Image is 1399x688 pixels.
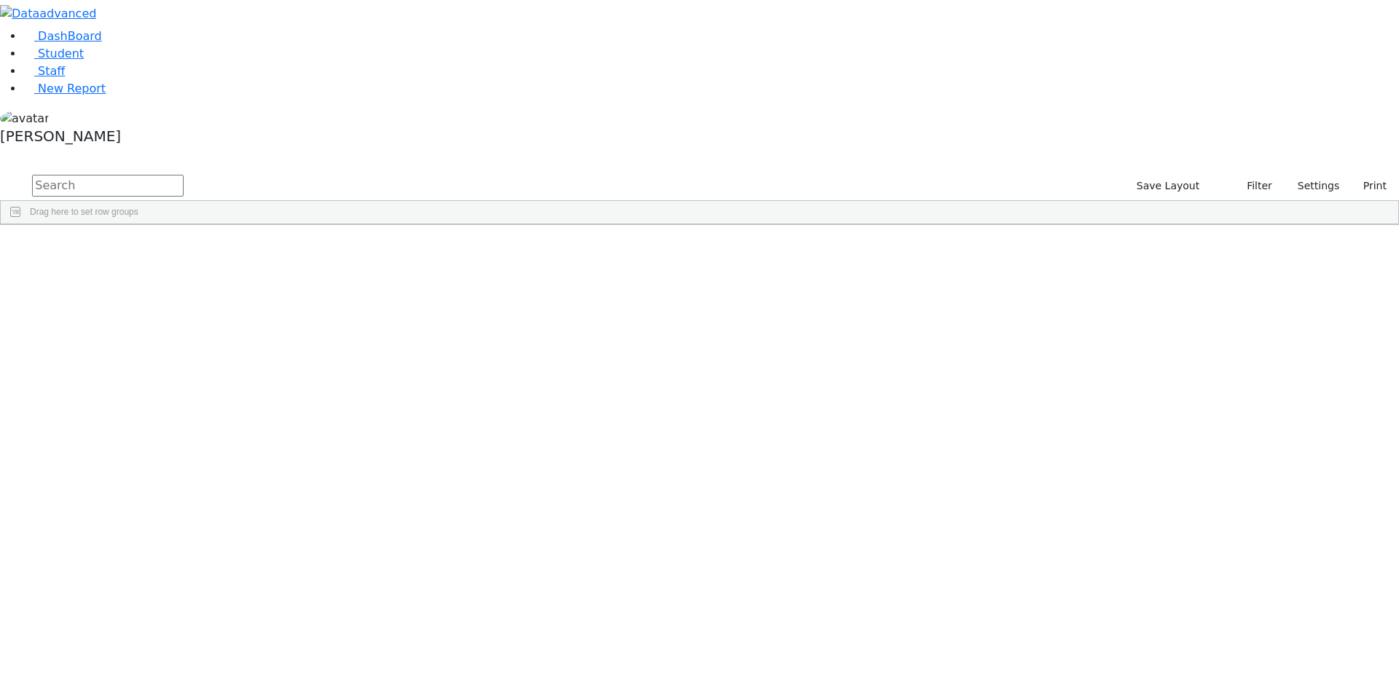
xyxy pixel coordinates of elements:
input: Search [32,175,184,197]
button: Save Layout [1130,175,1206,197]
a: Staff [23,64,65,78]
span: New Report [38,82,106,95]
button: Settings [1279,175,1346,197]
span: Drag here to set row groups [30,207,138,217]
button: Print [1346,175,1393,197]
span: Student [38,47,84,60]
span: DashBoard [38,29,102,43]
button: Filter [1228,175,1279,197]
a: DashBoard [23,29,102,43]
a: New Report [23,82,106,95]
a: Student [23,47,84,60]
span: Staff [38,64,65,78]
